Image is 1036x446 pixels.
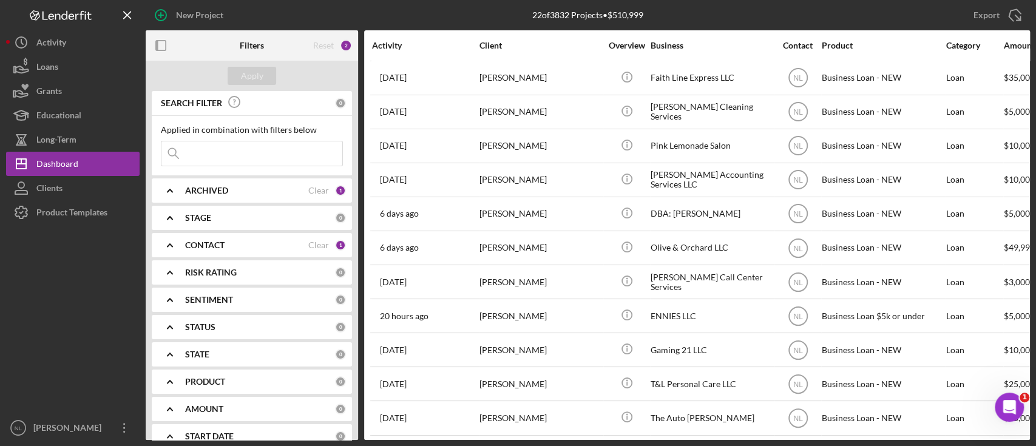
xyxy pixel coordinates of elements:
b: START DATE [185,431,234,441]
button: Export [961,3,1030,27]
div: 0 [335,294,346,305]
div: Activity [36,30,66,58]
text: NL [793,278,803,286]
div: Contact [775,41,821,50]
div: 0 [335,376,346,387]
button: Long-Term [6,127,140,152]
div: Business Loan - NEW [822,266,943,298]
text: NL [793,108,803,117]
b: CONTACT [185,240,225,250]
div: Loan [946,402,1003,434]
div: Loan [946,164,1003,196]
text: NL [793,380,803,388]
div: Product Templates [36,200,107,228]
div: Faith Line Express LLC [651,62,772,94]
div: Loan [946,96,1003,128]
time: 2025-08-18 20:32 [380,277,407,287]
a: Product Templates [6,200,140,225]
div: Loan [946,334,1003,366]
div: The Auto [PERSON_NAME] [651,402,772,434]
b: SEARCH FILTER [161,98,222,108]
div: Business Loan - NEW [822,232,943,264]
button: Clients [6,176,140,200]
button: Grants [6,79,140,103]
div: Business Loan - NEW [822,96,943,128]
div: Clients [36,176,63,203]
div: [PERSON_NAME] Accounting Services LLC [651,164,772,196]
div: Client [479,41,601,50]
button: Apply [228,67,276,85]
button: Educational [6,103,140,127]
time: 2025-08-11 21:02 [380,141,407,150]
div: Clear [308,186,329,195]
div: [PERSON_NAME] Cleaning Services [651,96,772,128]
div: [PERSON_NAME] [479,164,601,196]
div: [PERSON_NAME] [479,130,601,162]
time: 2025-08-12 15:52 [380,379,407,389]
div: Olive & Orchard LLC [651,232,772,264]
time: 2025-07-23 22:42 [380,73,407,83]
div: Business [651,41,772,50]
div: 22 of 3832 Projects • $510,999 [532,10,643,20]
time: 2025-08-04 20:59 [380,107,407,117]
div: Export [973,3,1000,27]
text: NL [793,142,803,150]
time: 2025-08-19 00:18 [380,311,428,321]
div: Business Loan - NEW [822,402,943,434]
text: NL [793,210,803,218]
div: Loan [946,300,1003,332]
div: New Project [176,3,223,27]
text: NL [793,244,803,252]
div: 0 [335,322,346,333]
div: [PERSON_NAME] [479,266,601,298]
div: 0 [335,267,346,278]
div: 0 [335,431,346,442]
div: 2 [340,39,352,52]
a: Dashboard [6,152,140,176]
div: 0 [335,349,346,360]
span: 1 [1020,393,1029,402]
div: [PERSON_NAME] [479,232,601,264]
div: Business Loan - NEW [822,130,943,162]
b: SENTIMENT [185,295,233,305]
div: [PERSON_NAME] [479,96,601,128]
b: STATE [185,350,209,359]
b: AMOUNT [185,404,223,414]
div: Pink Lemonade Salon [651,130,772,162]
text: NL [793,414,803,423]
button: Loans [6,55,140,79]
div: Reset [313,41,334,50]
b: ARCHIVED [185,186,228,195]
div: Loan [946,130,1003,162]
button: NL[PERSON_NAME] [6,416,140,440]
div: 1 [335,185,346,196]
text: NL [793,346,803,354]
div: Grants [36,79,62,106]
div: Dashboard [36,152,78,179]
div: Loan [946,62,1003,94]
div: Educational [36,103,81,130]
div: Loan [946,198,1003,230]
div: Long-Term [36,127,76,155]
time: 2025-08-06 14:55 [380,345,407,355]
div: 0 [335,404,346,414]
b: STATUS [185,322,215,332]
div: Gaming 21 LLC [651,334,772,366]
div: Category [946,41,1003,50]
div: Product [822,41,943,50]
div: 0 [335,98,346,109]
div: Business Loan - NEW [822,368,943,400]
div: [PERSON_NAME] [479,62,601,94]
button: Activity [6,30,140,55]
div: DBA: [PERSON_NAME] [651,198,772,230]
div: Business Loan - NEW [822,198,943,230]
div: [PERSON_NAME] [479,198,601,230]
b: RISK RATING [185,268,237,277]
time: 2025-08-13 14:00 [380,209,419,218]
button: New Project [146,3,235,27]
text: NL [15,425,22,431]
div: [PERSON_NAME] [479,334,601,366]
div: Business Loan - NEW [822,164,943,196]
